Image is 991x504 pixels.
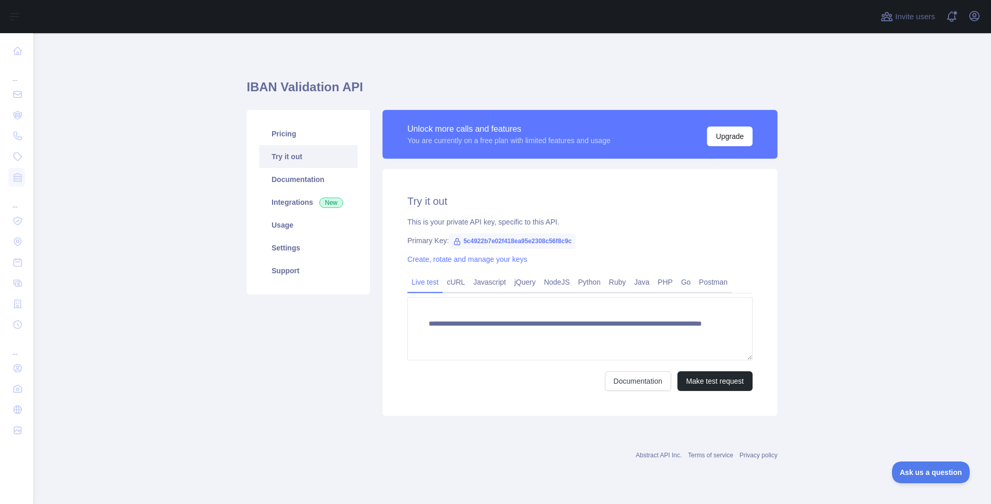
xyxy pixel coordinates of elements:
a: NodeJS [540,274,574,290]
div: ... [8,189,25,209]
a: Usage [259,214,358,236]
a: Postman [695,274,732,290]
span: New [319,198,343,208]
div: ... [8,336,25,357]
a: Pricing [259,122,358,145]
div: Primary Key: [407,235,753,246]
a: Python [574,274,605,290]
a: Java [630,274,654,290]
button: Invite users [879,8,937,25]
a: Settings [259,236,358,259]
a: Support [259,259,358,282]
button: Make test request [677,371,753,391]
a: Live test [407,274,443,290]
a: Privacy policy [740,452,777,459]
h2: Try it out [407,194,753,208]
a: Documentation [259,168,358,191]
div: ... [8,62,25,83]
a: cURL [443,274,469,290]
span: 5c4922b7e02f418ea95e2308c56f8c9c [449,233,576,249]
a: Try it out [259,145,358,168]
div: This is your private API key, specific to this API. [407,217,753,227]
span: Invite users [895,11,935,23]
a: Ruby [605,274,630,290]
a: Documentation [605,371,671,391]
iframe: Toggle Customer Support [892,461,970,483]
a: Javascript [469,274,510,290]
a: Create, rotate and manage your keys [407,255,527,263]
a: jQuery [510,274,540,290]
div: You are currently on a free plan with limited features and usage [407,135,611,146]
a: Terms of service [688,452,733,459]
h1: IBAN Validation API [247,79,777,104]
div: Unlock more calls and features [407,123,611,135]
button: Upgrade [707,127,753,146]
a: Integrations New [259,191,358,214]
a: Abstract API Inc. [636,452,682,459]
a: PHP [654,274,677,290]
a: Go [677,274,695,290]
